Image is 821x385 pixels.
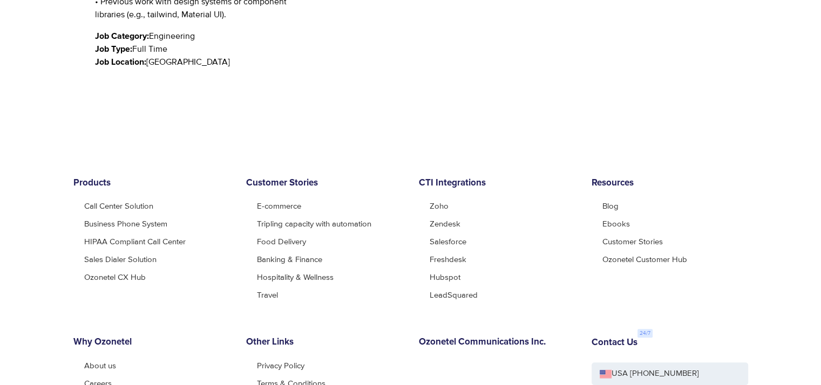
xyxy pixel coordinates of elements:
a: Zoho [430,202,449,210]
span: [GEOGRAPHIC_DATA] [146,57,230,67]
h6: Ozonetel Communications Inc. [419,337,575,348]
a: Banking & Finance [257,256,322,264]
a: Hubspot [430,273,460,281]
a: Salesforce [430,238,466,246]
a: Travel [257,291,278,299]
strong: Job Category: [95,32,149,40]
h6: CTI Integrations [419,178,575,189]
span: Full Time [132,44,167,54]
a: Tripling capacity with automation [257,220,371,228]
a: Business Phone System [84,220,167,228]
a: Sales Dialer Solution [84,256,157,264]
h6: Why Ozonetel [73,337,230,348]
a: Ozonetel Customer Hub [602,256,687,264]
img: us-flag.png [600,370,612,378]
strong: Job Type: [95,45,132,53]
a: LeadSquared [430,291,478,299]
h6: Contact Us [592,338,637,348]
h6: Products [73,178,230,189]
span: Engineering [149,31,195,42]
h6: Customer Stories [246,178,403,189]
a: About us [84,362,116,370]
h6: Resources [592,178,748,189]
a: Freshdesk [430,256,466,264]
a: Privacy Policy [257,362,304,370]
a: Ebooks [602,220,630,228]
a: Zendesk [430,220,460,228]
a: Call Center Solution [84,202,153,210]
a: Ozonetel CX Hub [84,273,146,281]
strong: Job Location: [95,58,146,66]
a: Hospitality & Wellness [257,273,334,281]
a: Food Delivery [257,238,306,246]
a: E-commerce [257,202,301,210]
h6: Other Links [246,337,403,348]
a: Blog [602,202,619,210]
a: HIPAA Compliant Call Center [84,238,186,246]
a: Customer Stories [602,238,663,246]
